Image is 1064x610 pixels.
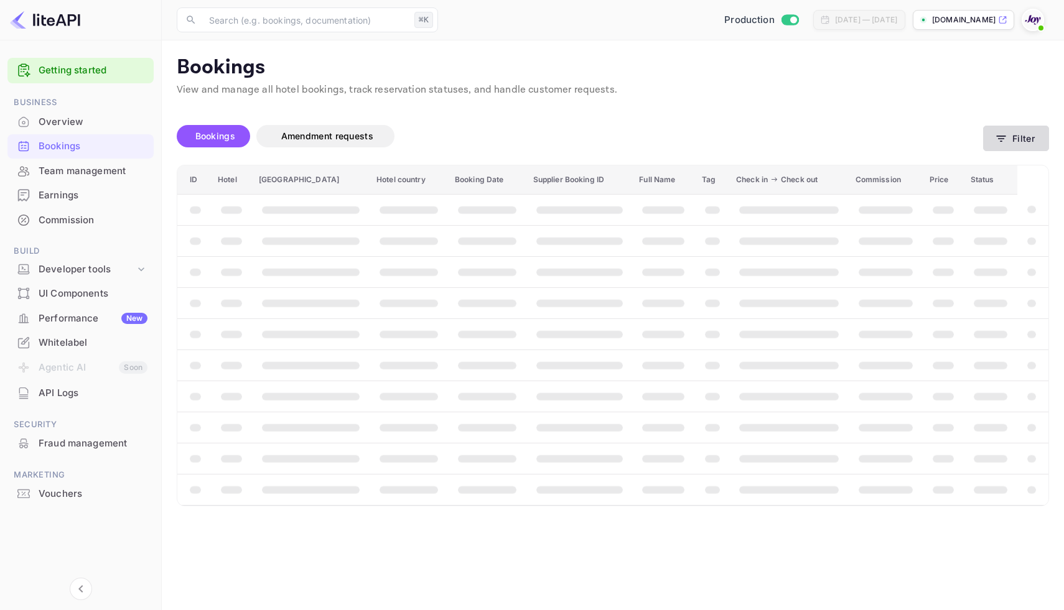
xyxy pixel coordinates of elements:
span: Marketing [7,468,154,482]
th: Commission [849,165,923,195]
img: LiteAPI logo [10,10,80,30]
div: Fraud management [39,437,147,451]
a: Bookings [7,134,154,157]
div: Whitelabel [39,336,147,350]
div: Performance [39,312,147,326]
div: Bookings [39,139,147,154]
div: Whitelabel [7,331,154,355]
th: Supplier Booking ID [526,165,633,195]
a: Team management [7,159,154,182]
div: Switch to Sandbox mode [719,13,803,27]
p: View and manage all hotel bookings, track reservation statuses, and handle customer requests. [177,83,1049,98]
span: Build [7,244,154,258]
div: Vouchers [7,482,154,506]
span: Security [7,418,154,432]
div: ⌘K [414,12,433,28]
th: Status [964,165,1017,195]
a: Earnings [7,183,154,206]
th: Hotel country [370,165,448,195]
a: Overview [7,110,154,133]
th: ID [177,165,211,195]
div: Developer tools [39,262,135,277]
th: [GEOGRAPHIC_DATA] [252,165,370,195]
a: UI Components [7,282,154,305]
div: New [121,313,147,324]
a: Whitelabel [7,331,154,354]
span: Amendment requests [281,131,373,141]
th: Hotel [211,165,252,195]
a: PerformanceNew [7,307,154,330]
a: Commission [7,208,154,231]
p: [DOMAIN_NAME] [932,14,996,25]
div: Fraud management [7,432,154,456]
div: UI Components [39,287,147,301]
div: Vouchers [39,487,147,501]
div: Overview [39,115,147,129]
th: Price [923,165,964,195]
div: Team management [7,159,154,183]
span: Production [724,13,775,27]
div: UI Components [7,282,154,306]
div: Earnings [39,188,147,203]
span: Business [7,96,154,109]
div: Bookings [7,134,154,159]
div: API Logs [39,386,147,400]
th: Booking Date [448,165,526,195]
div: PerformanceNew [7,307,154,331]
div: Developer tools [7,259,154,280]
table: booking table [177,165,1048,506]
div: Team management [39,164,147,178]
th: Tag [695,165,730,195]
button: Collapse navigation [70,578,92,600]
p: Bookings [177,55,1049,80]
a: Getting started [39,63,147,78]
div: Overview [7,110,154,134]
th: Full Name [632,165,694,195]
a: API Logs [7,381,154,404]
div: Earnings [7,183,154,208]
img: With Joy [1023,10,1043,30]
button: Filter [983,126,1049,151]
div: account-settings tabs [177,125,983,147]
div: Commission [39,213,147,228]
span: Check in Check out [736,172,842,187]
span: Bookings [195,131,235,141]
input: Search (e.g. bookings, documentation) [202,7,409,32]
a: Vouchers [7,482,154,505]
div: Getting started [7,58,154,83]
div: [DATE] — [DATE] [835,14,897,25]
a: Fraud management [7,432,154,455]
div: Commission [7,208,154,233]
div: API Logs [7,381,154,405]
